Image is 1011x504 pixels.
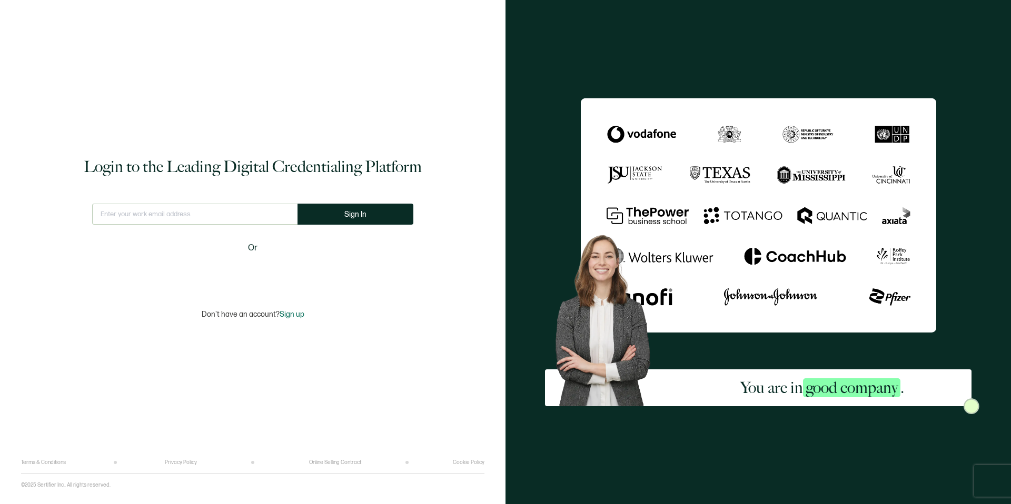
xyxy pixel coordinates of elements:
[803,378,900,397] span: good company
[21,459,66,466] a: Terms & Conditions
[280,310,304,319] span: Sign up
[21,482,111,488] p: ©2025 Sertifier Inc.. All rights reserved.
[84,156,422,177] h1: Login to the Leading Digital Credentialing Platform
[964,398,979,414] img: Sertifier Login
[740,377,904,398] h2: You are in .
[581,98,936,332] img: Sertifier Login - You are in <span class="strong-h">good company</span>.
[165,459,197,466] a: Privacy Policy
[298,204,413,225] button: Sign In
[309,459,361,466] a: Online Selling Contract
[187,261,319,285] iframe: Sign in with Google Button
[248,241,257,255] span: Or
[92,204,298,225] input: Enter your work email address
[545,226,673,406] img: Sertifier Login - You are in <span class="strong-h">good company</span>. Hero
[453,459,484,466] a: Cookie Policy
[344,210,366,218] span: Sign In
[202,310,304,319] p: Don't have an account?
